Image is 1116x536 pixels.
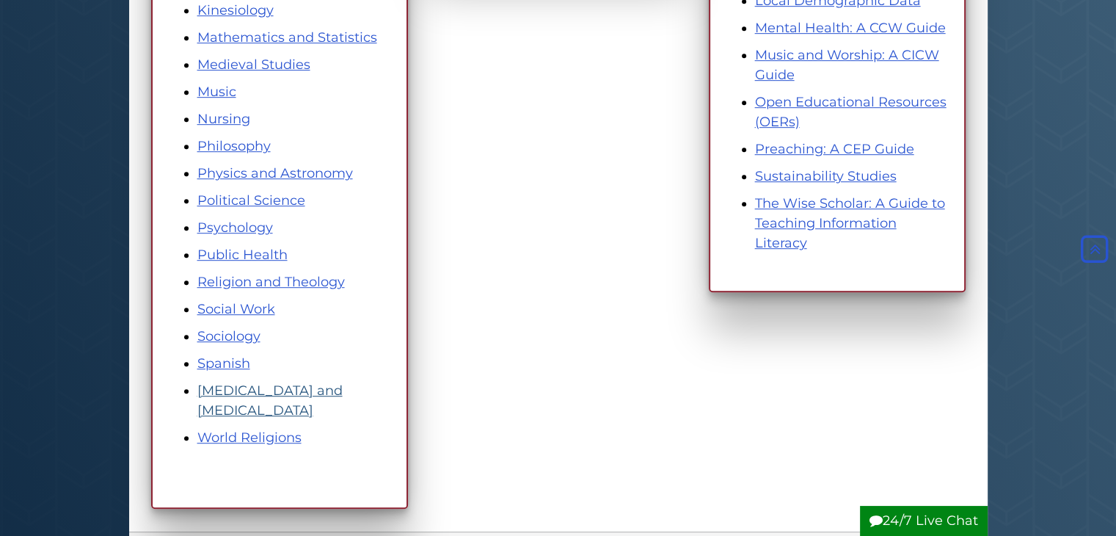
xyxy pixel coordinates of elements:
[197,383,343,419] a: [MEDICAL_DATA] and [MEDICAL_DATA]
[197,111,250,127] a: Nursing
[197,57,310,73] a: Medieval Studies
[860,506,988,536] button: 24/7 Live Chat
[197,165,353,181] a: Physics and Astronomy
[755,168,897,184] a: Sustainability Studies
[197,301,275,317] a: Social Work
[197,220,273,236] a: Psychology
[197,29,377,46] a: Mathematics and Statistics
[755,94,947,130] a: Open Educational Resources (OERs)
[1077,242,1112,258] a: Back to Top
[755,141,914,157] a: Preaching: A CEP Guide
[197,430,302,446] a: World Religions
[197,2,274,18] a: Kinesiology
[755,20,946,36] a: Mental Health: A CCW Guide
[197,328,260,344] a: Sociology
[197,274,345,290] a: Religion and Theology
[197,84,236,100] a: Music
[197,192,305,209] a: Political Science
[755,195,945,251] a: The Wise Scholar: A Guide to Teaching Information Literacy
[197,355,250,372] a: Spanish
[197,247,288,263] a: Public Health
[755,47,939,83] a: Music and Worship: A CICW Guide
[197,138,271,154] a: Philosophy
